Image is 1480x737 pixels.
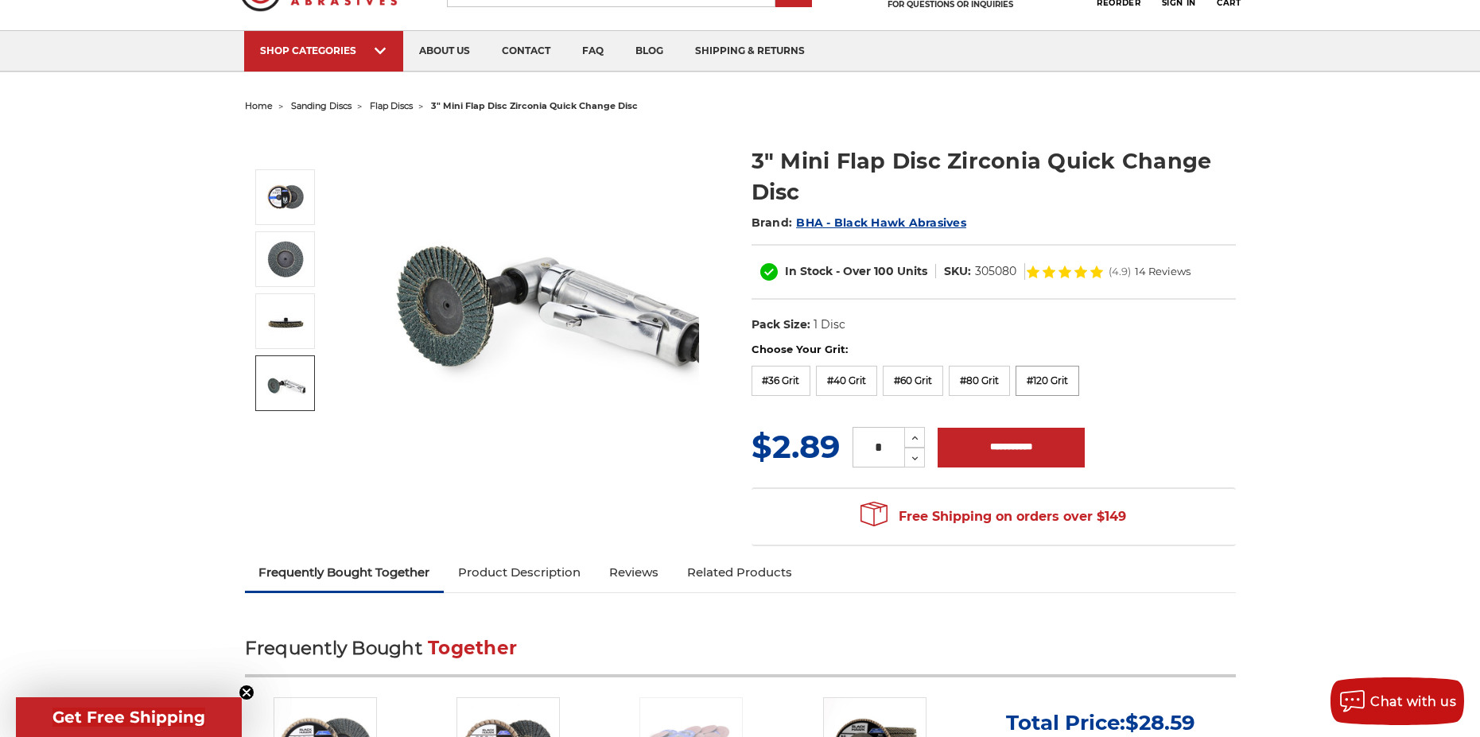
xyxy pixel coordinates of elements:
span: In Stock [785,264,833,278]
span: $2.89 [752,427,840,466]
a: BHA - Black Hawk Abrasives [796,215,966,230]
p: Total Price: [1006,710,1195,735]
a: sanding discs [291,100,352,111]
div: SHOP CATEGORIES [260,45,387,56]
span: Units [897,264,927,278]
a: flap discs [370,100,413,111]
a: Related Products [673,555,806,590]
span: Together [428,637,517,659]
dd: 1 Disc [814,316,845,333]
a: blog [620,31,679,72]
a: Product Description [444,555,595,590]
a: home [245,100,273,111]
a: faq [566,31,620,72]
button: Chat with us [1330,677,1464,725]
img: Side View of BHA 3-Inch Quick Change Flap Disc with Male Roloc Connector for Die Grinders [266,301,305,341]
span: 100 [874,264,894,278]
img: BHA 3" Quick Change 60 Grit Flap Disc for Fine Grinding and Finishing [266,177,305,217]
span: Frequently Bought [245,637,422,659]
span: $28.59 [1125,710,1195,735]
div: Get Free ShippingClose teaser [16,697,242,737]
dd: 305080 [975,263,1016,280]
img: High-Performance 3-Inch Zirconia Flap Disc, 60 Grit, Quick Mount Design [266,239,305,279]
span: Chat with us [1370,694,1456,709]
span: 14 Reviews [1135,266,1191,277]
span: (4.9) [1109,266,1131,277]
dt: Pack Size: [752,316,810,333]
img: Professional Die Grinder Setup with 3-inch Zirconia Flapper Disc for Metal Fabrication [266,363,305,403]
span: 3" mini flap disc zirconia quick change disc [431,100,638,111]
span: Free Shipping on orders over $149 [860,501,1126,533]
dt: SKU: [944,263,971,280]
a: shipping & returns [679,31,821,72]
a: Frequently Bought Together [245,555,445,590]
a: Reviews [595,555,673,590]
span: - Over [836,264,871,278]
span: Get Free Shipping [52,708,205,727]
h1: 3" Mini Flap Disc Zirconia Quick Change Disc [752,145,1236,208]
img: BHA 3" Quick Change 60 Grit Flap Disc for Fine Grinding and Finishing [381,129,699,447]
a: contact [486,31,566,72]
a: about us [403,31,486,72]
span: Brand: [752,215,793,230]
label: Choose Your Grit: [752,342,1236,358]
button: Close teaser [239,685,254,700]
